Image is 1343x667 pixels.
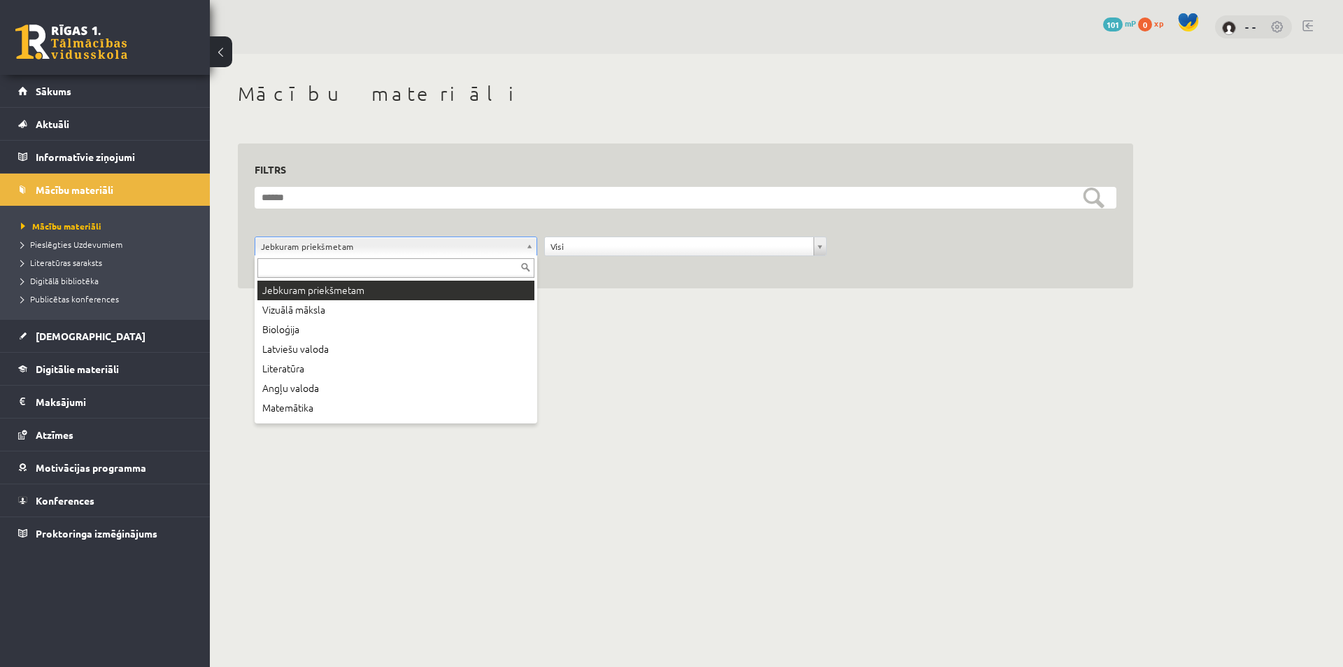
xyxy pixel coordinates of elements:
div: Jebkuram priekšmetam [257,281,534,300]
div: Literatūra [257,359,534,379]
div: Angļu valoda [257,379,534,398]
div: Bioloģija [257,320,534,339]
div: Vizuālā māksla [257,300,534,320]
div: Latvijas un pasaules vēsture [257,418,534,437]
div: Matemātika [257,398,534,418]
div: Latviešu valoda [257,339,534,359]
